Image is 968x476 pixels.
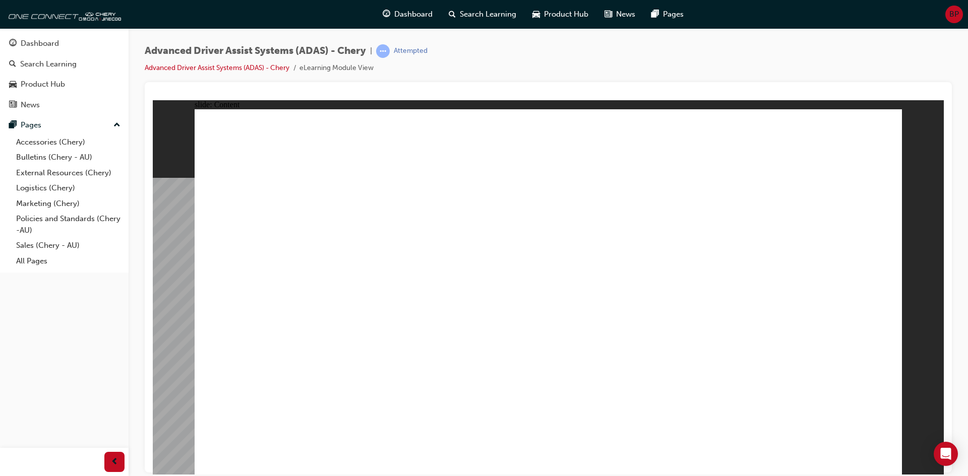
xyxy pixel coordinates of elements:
span: news-icon [9,101,17,110]
div: Attempted [394,46,428,56]
div: Search Learning [20,58,77,70]
a: Product Hub [4,75,125,94]
span: car-icon [532,8,540,21]
a: News [4,96,125,114]
a: Logistics (Chery) [12,180,125,196]
span: News [616,9,635,20]
a: Search Learning [4,55,125,74]
span: Dashboard [394,9,433,20]
span: Product Hub [544,9,588,20]
a: Marketing (Chery) [12,196,125,212]
span: up-icon [113,119,120,132]
span: search-icon [449,8,456,21]
a: Advanced Driver Assist Systems (ADAS) - Chery [145,63,289,72]
li: eLearning Module View [299,62,374,74]
button: Pages [4,116,125,134]
a: car-iconProduct Hub [524,4,596,25]
a: External Resources (Chery) [12,165,125,181]
a: Bulletins (Chery - AU) [12,150,125,165]
a: pages-iconPages [643,4,692,25]
span: car-icon [9,80,17,89]
span: BP [949,9,959,20]
a: guage-iconDashboard [375,4,441,25]
span: Advanced Driver Assist Systems (ADAS) - Chery [145,45,366,57]
span: pages-icon [651,8,659,21]
a: Accessories (Chery) [12,134,125,150]
img: oneconnect [5,4,121,24]
a: Sales (Chery - AU) [12,238,125,253]
span: guage-icon [9,39,17,48]
span: search-icon [9,60,16,69]
div: Product Hub [21,79,65,90]
div: News [21,99,40,111]
button: DashboardSearch LearningProduct HubNews [4,32,125,116]
span: | [370,45,372,57]
a: All Pages [12,253,125,269]
div: Open Intercom Messenger [934,442,958,466]
a: Dashboard [4,34,125,53]
a: Policies and Standards (Chery -AU) [12,211,125,238]
button: BP [945,6,963,23]
span: pages-icon [9,121,17,130]
span: learningRecordVerb_ATTEMPT-icon [376,44,390,58]
span: Pages [663,9,684,20]
span: prev-icon [111,456,118,468]
span: news-icon [604,8,612,21]
span: guage-icon [383,8,390,21]
span: Search Learning [460,9,516,20]
a: search-iconSearch Learning [441,4,524,25]
a: news-iconNews [596,4,643,25]
div: Pages [21,119,41,131]
div: Dashboard [21,38,59,49]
